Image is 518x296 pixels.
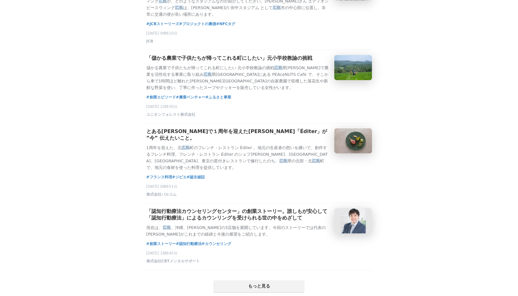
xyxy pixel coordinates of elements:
h3: 「認知行動療法カウンセリングセンター」の創業ストーリー。誰しもが安心して「認知行動療法」によるカウンリングを受けられる世の中をめざして [146,208,329,221]
a: #NFCタグ [216,21,235,27]
a: 「儲かる農業で子供たちが帰ってこれる町にしたい」元小学校教諭の挑戦儲かる農業で子供たちが帰ってこれる町にしたい 元小学校教諭の挑戦広島県[PERSON_NAME]で農業を活性化する事業に取り組み... [146,55,372,91]
a: #創業ストーリー [146,241,176,247]
a: #農業ベンチャー [176,94,205,100]
a: #誕生秘話 [187,174,205,180]
p: [DATE] 08時51分 [146,184,372,189]
span: JCB [146,39,153,44]
span: 株式会社バルコム [146,192,177,197]
a: #フランス料理 [146,174,172,180]
em: 広島 [279,159,287,163]
a: JCB [146,40,153,45]
h3: 「儲かる農業で子供たちが帰ってこれる町にしたい」元小学校教諭の挑戦 [146,55,312,62]
em: 広島 [274,65,282,70]
a: #プロジェクトの裏側 [179,21,216,27]
button: もっと見る [214,280,304,292]
a: #ふるさと事業 [205,94,231,100]
em: 広島 [273,5,281,10]
a: とある[PERSON_NAME]で１周年を迎えた[PERSON_NAME]「Éditer」が ”今” 伝えたいこと。1周年を迎えた、北広島町のフレンチ・レストラン Éditer 。地元の生産者の... [146,128,372,171]
p: [DATE] 22時30分 [146,104,372,109]
a: #カウンセリング [202,241,231,247]
a: ユニオンフォレスト株式会社 [146,114,195,118]
a: #JCBストーリーズ [146,21,179,27]
h3: とある[PERSON_NAME]で１周年を迎えた[PERSON_NAME]「Éditer」が ”今” 伝えたいこと。 [146,128,329,142]
em: 広島 [163,225,171,230]
a: 株式会社バルコム [146,193,177,198]
em: 広島 [204,72,212,77]
p: [DATE] 09時10分 [146,31,372,36]
a: #ジビエ [172,174,187,180]
em: 広島 [312,159,320,163]
p: 儲かる農業で子供たちが帰ってこれる町にしたい 元小学校教諭の挑戦 県[PERSON_NAME]で農業を活性化する事業に取り組み 県[GEOGRAPHIC_DATA]にある PEAceNUTS C... [146,65,329,91]
a: #認知行動療法 [176,241,202,247]
p: 1周年を迎えた、北 町のフレンチ・レストラン Éditer 。地元の生産者の想いを継いで、創作するフレンチ料理。フレンチ・レストラン Éditer のシェフ[PERSON_NAME]、[GEOG... [146,145,329,171]
p: [DATE] 18時45分 [146,251,372,256]
span: 株式会社CBTメンタルサポート [146,259,200,264]
p: 現在は、 、沖縄、[PERSON_NAME]の3店舗を展開しています。今回のストーリーでは代表の[PERSON_NAME]がこれまでの経緯と今後の展望をご紹介します。 [146,225,329,238]
span: ユニオンフォレスト株式会社 [146,112,195,117]
em: 広島 [182,145,190,150]
a: #創業エピソード [146,94,176,100]
em: 広島 [175,5,183,10]
a: 「認知行動療法カウンセリングセンター」の創業ストーリー。誰しもが安心して「認知行動療法」によるカウンリングを受けられる世の中をめざして現在は、広島、沖縄、[PERSON_NAME]の3店舗を展開... [146,208,372,238]
a: 株式会社CBTメンタルサポート [146,260,200,265]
